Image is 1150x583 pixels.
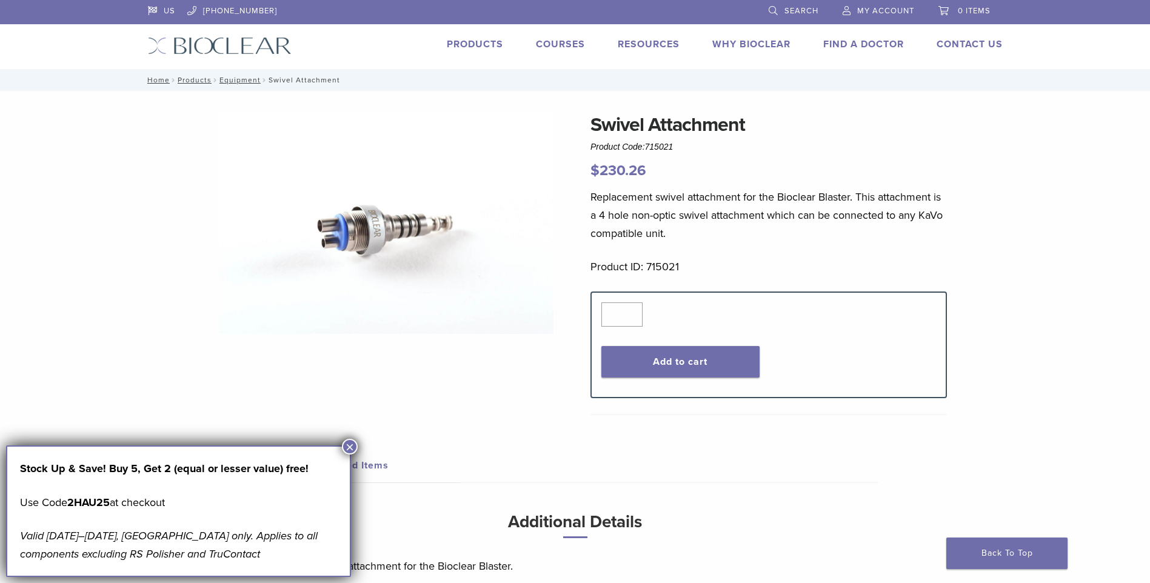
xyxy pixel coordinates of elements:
span: / [170,77,178,83]
a: Products [178,76,212,84]
p: Replacement swivel attachment for the Bioclear Blaster. This attachment is a 4 hole non-optic swi... [590,188,947,242]
span: Search [784,6,818,16]
h1: Swivel Attachment [590,110,947,139]
a: Find A Doctor [823,38,904,50]
a: Courses [536,38,585,50]
strong: 2HAU25 [67,496,110,509]
img: Bioclear [148,37,292,55]
a: Contact Us [937,38,1003,50]
span: / [212,77,219,83]
p: Replacement swivel attachment for the Bioclear Blaster. [251,557,900,575]
h3: Additional Details [251,507,900,548]
a: Related Items [321,448,460,482]
em: Valid [DATE]–[DATE], [GEOGRAPHIC_DATA] only. Applies to all components excluding RS Polisher and ... [20,529,318,561]
span: 715021 [645,142,674,152]
span: Product Code: [590,142,673,152]
button: Add to cart [601,346,760,378]
a: Resources [618,38,680,50]
p: Use Code at checkout [20,493,337,511]
button: Close [342,439,358,455]
nav: Swivel Attachment [139,69,1012,91]
a: Back To Top [946,538,1068,569]
bdi: 230.26 [590,162,646,179]
a: Home [144,76,170,84]
a: Why Bioclear [712,38,791,50]
span: My Account [857,6,914,16]
img: Blaster Swivel Attachment-1 [219,110,553,334]
span: 0 items [958,6,991,16]
span: $ [590,162,600,179]
strong: Stock Up & Save! Buy 5, Get 2 (equal or lesser value) free! [20,462,309,475]
a: Products [447,38,503,50]
span: / [261,77,269,83]
p: Product ID: 715021 [590,258,947,276]
a: Equipment [219,76,261,84]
